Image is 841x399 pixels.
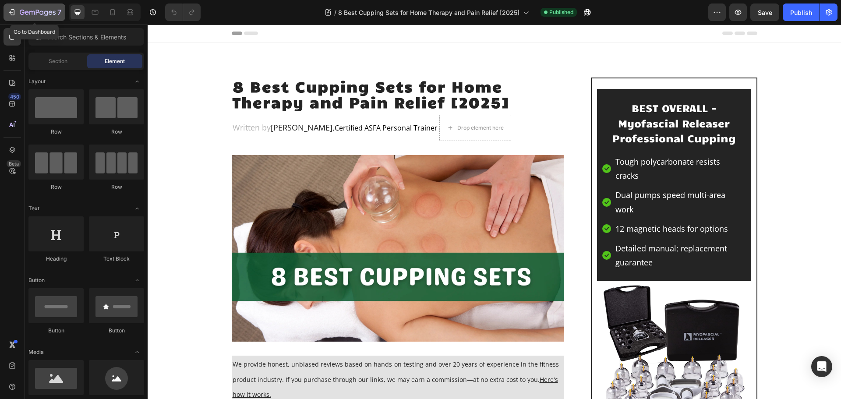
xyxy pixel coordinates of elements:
button: Publish [783,4,820,21]
iframe: Design area [148,25,841,399]
span: Section [49,57,67,65]
input: Search Sections & Elements [28,28,144,46]
span: Layout [28,78,46,85]
div: Open Intercom Messenger [811,356,832,377]
span: Element [105,57,125,65]
p: Tough polycarbonate resists cracks [468,130,597,159]
span: / [334,8,336,17]
span: Toggle open [130,345,144,359]
p: Dual pumps speed multi-area work [468,163,597,192]
span: Button [28,276,45,284]
img: A person lying face down receives cupping therapy on their back with several circular marks visib... [84,131,417,318]
span: Certified ASFA Personal Trainer [187,99,290,108]
p: 12 magnetic heads for options [468,197,580,211]
div: Undo/Redo [165,4,201,21]
span: We provide honest, unbiased reviews based on hands-on testing and over 20 years of experience in ... [85,335,411,359]
div: Text Block [89,255,144,263]
button: 7 [4,4,65,21]
span: Save [758,9,772,16]
div: Drop element here [310,100,356,107]
button: Save [750,4,779,21]
span: Toggle open [130,201,144,215]
div: Publish [790,8,812,17]
div: Heading [28,255,84,263]
span: 8 Best Cupping Sets for Home Therapy and Pain Relief [2025] [338,8,519,17]
span: Published [549,8,573,16]
div: Row [89,183,144,191]
p: 7 [57,7,61,18]
span: Toggle open [130,273,144,287]
div: Row [28,128,84,136]
div: 450 [8,93,21,100]
h2: BEST OVERALL - Myofascial Releaser Professional Cupping [455,75,598,122]
p: Detailed manual; replacement guarantee [468,217,597,245]
span: Media [28,348,44,356]
div: Button [89,327,144,335]
div: Beta [7,160,21,167]
div: Button [28,327,84,335]
div: Row [89,128,144,136]
div: Row [28,183,84,191]
span: Toggle open [130,74,144,88]
span: Text [28,205,39,212]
